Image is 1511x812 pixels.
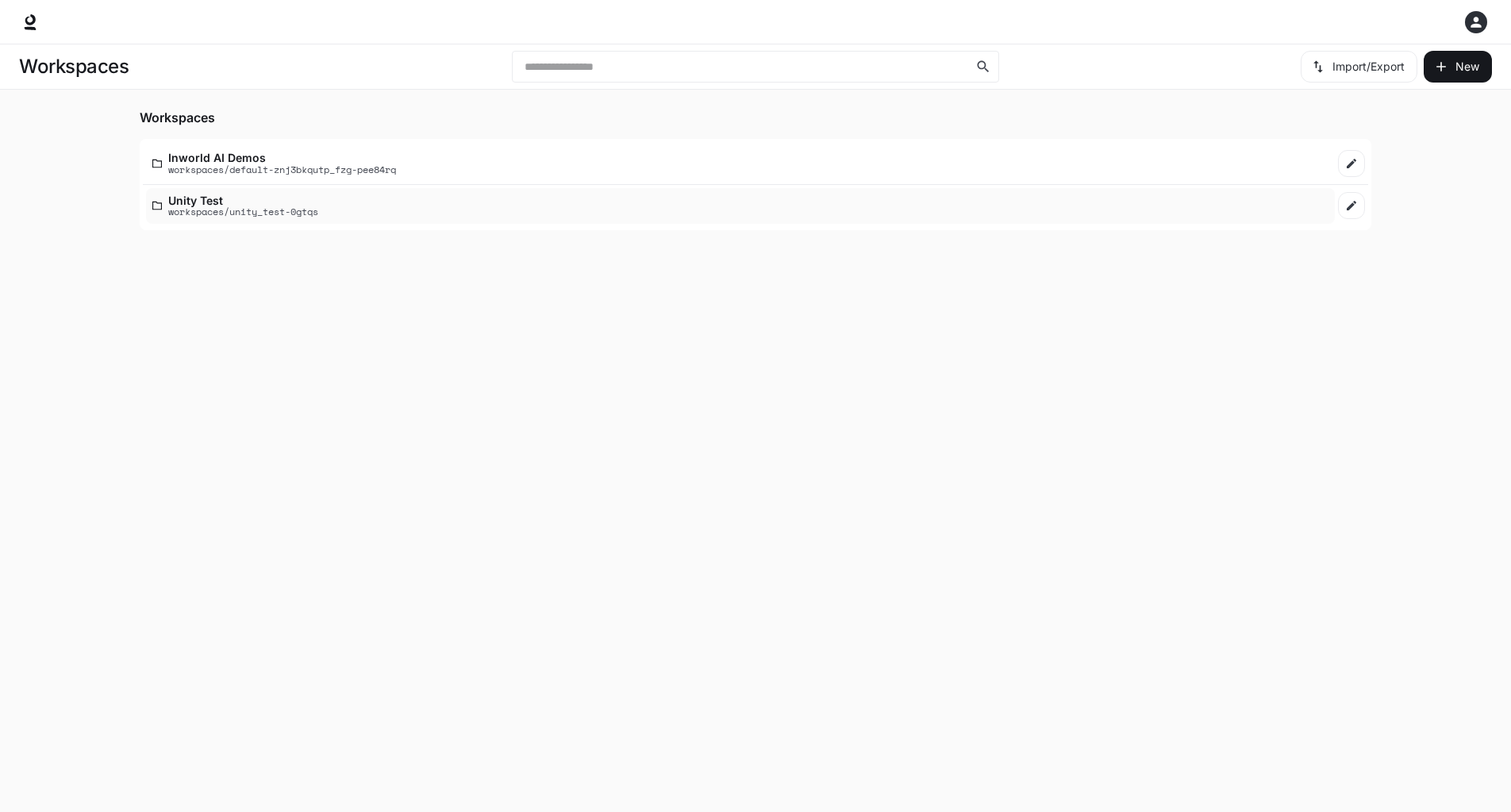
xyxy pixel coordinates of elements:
[168,206,318,217] p: workspaces/unity_test-0gtqs
[146,188,1335,224] a: Unity Testworkspaces/unity_test-0gtqs
[168,164,396,175] p: workspaces/default-znj3bkqutp_fzg-pee84rq
[1338,150,1365,177] a: Edit workspace
[140,109,1371,126] h5: Workspaces
[19,51,129,83] h1: Workspaces
[1338,192,1365,219] a: Edit workspace
[1301,51,1417,83] button: Import/Export
[1424,51,1492,83] button: Create workspace
[168,152,396,164] p: Inworld AI Demos
[146,145,1335,181] a: Inworld AI Demosworkspaces/default-znj3bkqutp_fzg-pee84rq
[168,194,318,206] p: Unity Test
